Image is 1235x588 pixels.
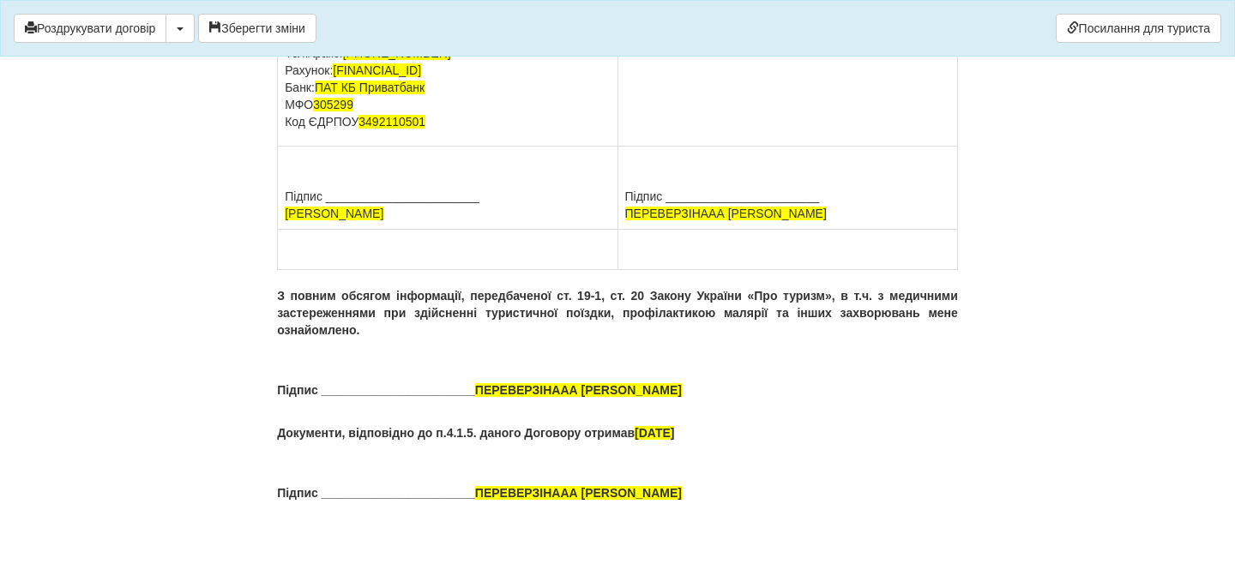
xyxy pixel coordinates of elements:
[635,426,674,440] span: [DATE]
[277,424,958,441] p: Документи, відповідно до п.4.1.5. даного Договору отримав
[198,14,316,43] button: Зберегти зміни
[277,484,958,501] p: Підпис _______________________
[1056,14,1221,43] a: Посилання для туриста
[617,147,957,230] td: Підпис _______________________
[625,207,827,220] span: ПЕРЕВЕРЗІНААА [PERSON_NAME]
[333,63,421,77] span: [FINANCIAL_ID]
[358,115,425,129] span: 3492110501
[277,287,958,339] p: З повним обсягом інформації, передбаченої ст. 19-1, ст. 20 Закону України «Про туризм», в т.ч. з ...
[14,14,166,43] button: Роздрукувати договір
[313,98,353,111] span: 305299
[475,486,682,500] span: ПЕРЕВЕРЗІНААА [PERSON_NAME]
[285,207,383,220] span: [PERSON_NAME]
[475,383,682,397] span: ПЕРЕВЕРЗІНААА [PERSON_NAME]
[278,147,617,230] td: Підпис _______________________
[315,81,425,94] span: ПАТ КБ Приватбанк
[277,381,958,399] p: Підпис _______________________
